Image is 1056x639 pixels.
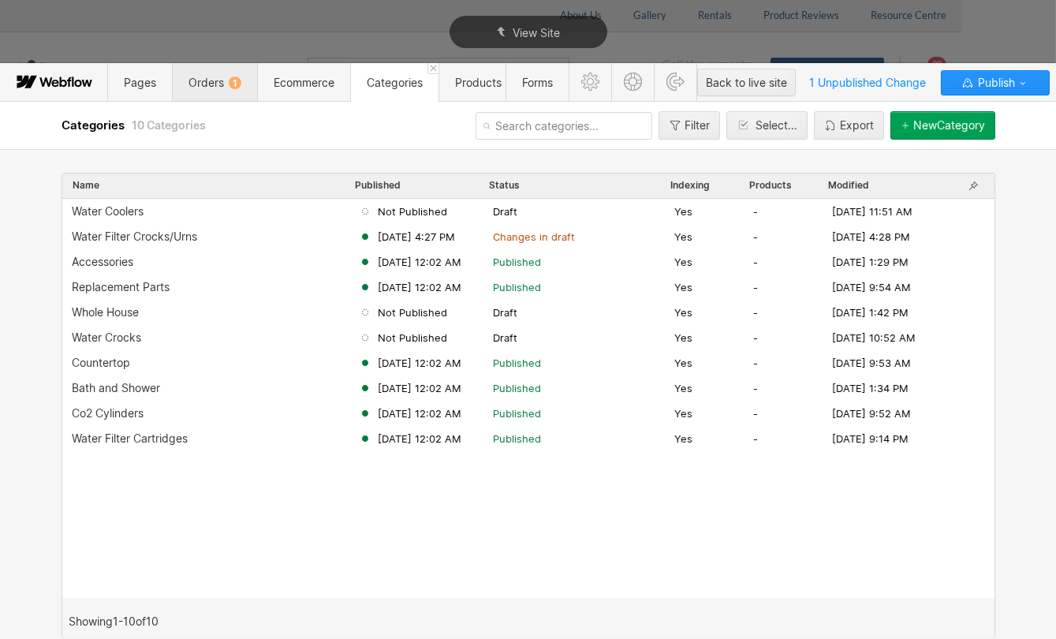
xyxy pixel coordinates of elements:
button: Status [488,178,521,192]
span: Yes [674,406,692,420]
div: Accessories [72,256,133,268]
span: [DATE] 9:54 AM [832,280,911,294]
span: Ecommerce [274,76,334,89]
span: [DATE] 9:53 AM [832,356,911,370]
span: Yes [674,305,692,319]
span: Draft [493,331,517,345]
span: Name [73,179,99,192]
span: Orders [188,76,241,89]
button: Name [72,178,100,192]
span: [DATE] 11:51 AM [832,204,912,219]
div: Whole House [72,306,139,319]
span: - [753,406,758,420]
span: Showing 1 - 10 of 10 [69,615,159,628]
span: Not Published [378,204,447,219]
span: Published [493,280,541,294]
span: [DATE] 1:34 PM [832,381,909,395]
span: Forms [522,76,553,89]
span: [DATE] 9:14 PM [832,432,909,446]
div: New Category [913,119,985,132]
span: Publish [975,71,1015,95]
span: Yes [674,204,692,219]
span: - [753,230,758,244]
span: Published [493,381,541,395]
span: 1 Unpublished Change [802,70,933,95]
span: Yes [674,230,692,244]
span: - [753,356,758,370]
div: Replacement Parts [72,281,170,293]
span: Yes [674,356,692,370]
span: [DATE] 12:02 AM [378,280,461,294]
span: Categories [62,118,128,133]
div: Status [489,179,520,192]
div: Co2 Cylinders [72,407,144,420]
div: Water Coolers [72,205,144,218]
div: Filter [685,119,710,132]
span: Published [493,356,541,370]
input: Search categories... [476,112,652,140]
div: Water Filter Crocks/Urns [72,230,197,243]
button: Back to live site [697,69,796,96]
button: Published [354,178,401,192]
button: NewCategory [890,111,995,140]
span: - [753,255,758,269]
span: [DATE] 9:52 AM [832,406,911,420]
span: [DATE] 10:52 AM [832,331,916,345]
span: Yes [674,331,692,345]
button: Publish [941,70,1050,95]
span: Not Published [378,331,447,345]
div: Water Crocks [72,331,141,344]
button: Export [814,111,884,140]
div: Select... [756,119,797,132]
span: [DATE] 12:02 AM [378,381,461,395]
button: Select... [726,111,808,140]
button: Modified [827,178,870,192]
a: Close 'Categories' tab [427,63,438,74]
div: Back to live site [706,71,787,95]
button: Products [748,178,793,192]
span: [DATE] 1:42 PM [832,305,909,319]
span: Published [493,432,541,446]
span: Draft [493,305,517,319]
span: [DATE] 12:02 AM [378,356,461,370]
span: Published [493,255,541,269]
span: - [753,331,758,345]
span: [DATE] 4:28 PM [832,230,910,244]
div: Products [749,179,792,192]
span: Not Published [378,305,447,319]
span: Draft [493,204,517,219]
span: 10 Categories [132,118,206,132]
span: View Site [513,26,560,39]
span: Changes in draft [493,230,575,244]
span: Text us [6,38,49,53]
button: Indexing [670,178,711,192]
span: Products [455,76,502,89]
span: Indexing [670,179,710,192]
div: Water Filter Cartridges [72,432,188,445]
span: [DATE] 12:02 AM [378,432,461,446]
span: [DATE] 12:02 AM [378,406,461,420]
span: [DATE] 1:29 PM [832,255,909,269]
div: Export [840,119,874,132]
div: 1 [229,77,241,89]
span: Categories [367,76,423,89]
button: Filter [659,111,720,140]
span: Yes [674,381,692,395]
span: Yes [674,432,692,446]
span: - [753,305,758,319]
span: - [753,381,758,395]
span: Modified [828,179,869,192]
span: Pages [124,76,156,89]
div: Countertop [72,357,130,369]
div: Bath and Shower [72,382,160,394]
span: - [753,280,758,294]
span: Yes [674,280,692,294]
span: [DATE] 4:27 PM [378,230,455,244]
span: Published [493,406,541,420]
span: - [753,204,758,219]
span: [DATE] 12:02 AM [378,255,461,269]
span: Published [355,179,401,192]
span: Yes [674,255,692,269]
span: - [753,432,758,446]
